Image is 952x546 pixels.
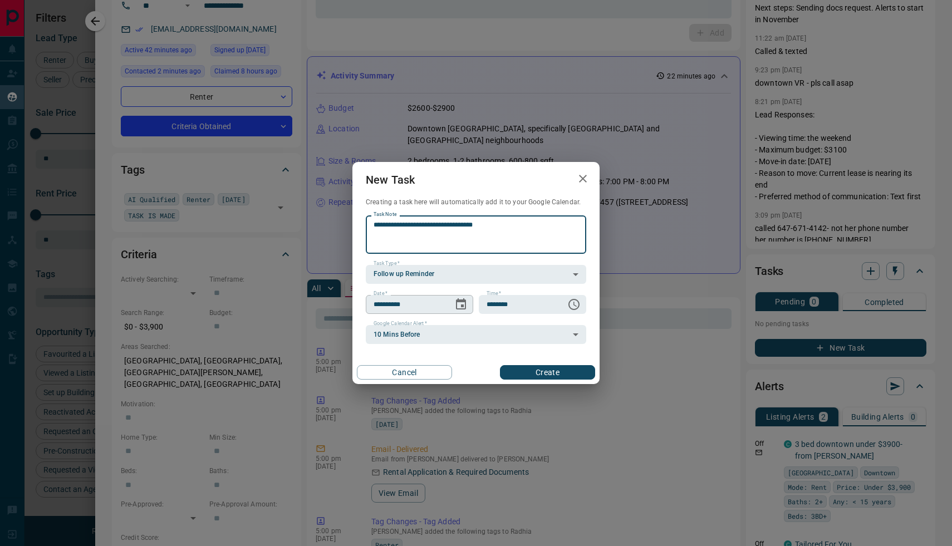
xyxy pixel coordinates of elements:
[374,211,396,218] label: Task Note
[563,293,585,316] button: Choose time, selected time is 6:00 AM
[374,320,427,327] label: Google Calendar Alert
[352,162,428,198] h2: New Task
[366,325,586,344] div: 10 Mins Before
[500,365,595,380] button: Create
[374,290,387,297] label: Date
[366,265,586,284] div: Follow up Reminder
[450,293,472,316] button: Choose date, selected date is Oct 16, 2025
[366,198,586,207] p: Creating a task here will automatically add it to your Google Calendar.
[374,260,400,267] label: Task Type
[487,290,501,297] label: Time
[357,365,452,380] button: Cancel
